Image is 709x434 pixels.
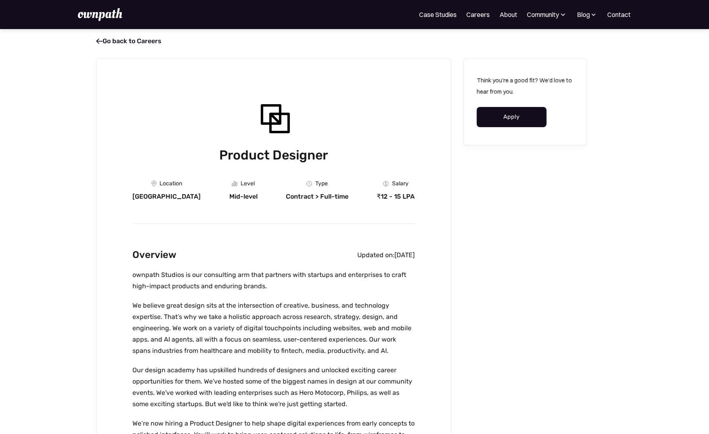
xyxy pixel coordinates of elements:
a: Careers [467,10,490,19]
div: Blog [577,10,590,19]
a: Go back to Careers [96,37,162,45]
div: Blog [577,10,598,19]
img: Location Icon - Job Board X Webflow Template [151,180,157,187]
div: [DATE] [395,251,415,259]
a: Contact [608,10,631,19]
div: ₹12 - 15 LPA [377,193,415,201]
p: Think you're a good fit? We'd love to hear from you. [477,75,574,97]
a: About [500,10,518,19]
a: Case Studies [420,10,457,19]
h2: Overview [133,247,177,263]
div: Location [160,180,182,187]
p: Our design academy has upskilled hundreds of designers and unlocked exciting career opportunities... [133,365,415,410]
div: Level [241,180,255,187]
div: Salary [392,180,409,187]
div: Updated on: [358,251,395,259]
div: Mid-level [229,193,258,201]
p: We believe great design sits at the intersection of creative, business, and technology expertise.... [133,300,415,356]
img: Clock Icon - Job Board X Webflow Template [306,181,312,187]
h1: Product Designer [133,146,415,164]
div: Community [527,10,559,19]
p: ownpath Studios is our consulting arm that partners with startups and enterprises to craft high-i... [133,269,415,292]
img: Graph Icon - Job Board X Webflow Template [232,181,237,187]
div: Contract > Full-time [286,193,348,201]
div: [GEOGRAPHIC_DATA] [133,193,201,201]
div: Type [315,180,328,187]
div: Community [527,10,567,19]
span:  [96,37,103,45]
img: Money Icon - Job Board X Webflow Template [383,181,389,187]
a: Apply [477,107,547,127]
